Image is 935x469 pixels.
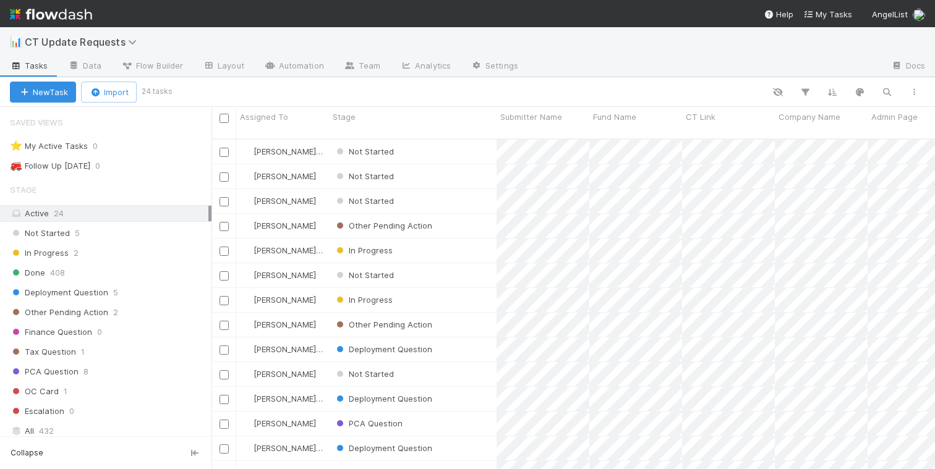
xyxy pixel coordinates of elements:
[242,171,252,181] img: avatar_d02a2cc9-4110-42ea-8259-e0e2573f4e82.png
[254,245,334,255] span: [PERSON_NAME] Wall
[803,9,852,19] span: My Tasks
[334,269,394,281] div: Not Started
[10,82,76,103] button: NewTask
[10,177,36,202] span: Stage
[10,138,88,154] div: My Active Tasks
[242,418,252,428] img: avatar_501ac9d6-9fa6-4fe9-975e-1fd988f7bdb1.png
[10,160,22,171] span: 🚒
[220,395,229,404] input: Toggle Row Selected
[93,138,110,154] span: 0
[75,226,80,241] span: 5
[113,285,118,300] span: 5
[334,442,432,454] div: Deployment Question
[10,305,108,320] span: Other Pending Action
[81,344,85,360] span: 1
[254,394,334,404] span: [PERSON_NAME] Wall
[241,392,323,405] div: [PERSON_NAME] Wall
[220,296,229,305] input: Toggle Row Selected
[220,370,229,379] input: Toggle Row Selected
[241,244,323,256] div: [PERSON_NAME] Wall
[10,384,59,399] span: OC Card
[241,417,316,429] div: [PERSON_NAME]
[686,111,715,123] span: CT Link
[254,443,334,453] span: [PERSON_NAME] Wall
[142,86,173,97] small: 24 tasks
[241,442,323,454] div: [PERSON_NAME] Wall
[241,195,316,207] div: [PERSON_NAME]
[69,404,74,419] span: 0
[333,111,356,123] span: Stage
[334,295,393,305] span: In Progress
[220,222,229,231] input: Toggle Row Selected
[39,423,54,439] span: 432
[334,195,394,207] div: Not Started
[334,294,393,306] div: In Progress
[242,196,252,206] img: avatar_55b415e2-df6a-4422-95b4-4512075a58f2.png
[334,244,393,256] div: In Progress
[97,324,102,340] span: 0
[872,9,908,19] span: AngelList
[81,82,137,103] button: Import
[220,345,229,355] input: Toggle Row Selected
[64,384,67,399] span: 1
[242,146,252,156] img: avatar_041b9f3e-9684-4023-b9b7-2f10de55285d.png
[242,295,252,305] img: avatar_12dd09bb-393f-4edb-90ff-b12147216d3f.png
[913,9,925,21] img: avatar_ddac2f35-6c49-494a-9355-db49d32eca49.png
[881,57,935,77] a: Docs
[254,295,316,305] span: [PERSON_NAME]
[10,364,79,379] span: PCA Question
[25,36,143,48] span: CT Update Requests
[54,208,64,218] span: 24
[334,417,403,429] div: PCA Question
[50,265,65,281] span: 408
[390,57,461,77] a: Analytics
[334,318,432,331] div: Other Pending Action
[500,111,562,123] span: Submitter Name
[241,343,323,355] div: [PERSON_NAME] Wall
[242,221,252,230] img: avatar_501ac9d6-9fa6-4fe9-975e-1fd988f7bdb1.png
[871,111,918,123] span: Admin Page
[242,344,252,354] img: avatar_041b9f3e-9684-4023-b9b7-2f10de55285d.png
[220,444,229,454] input: Toggle Row Selected
[254,344,334,354] span: [PERSON_NAME] Wall
[10,36,22,47] span: 📊
[220,321,229,330] input: Toggle Row Selected
[254,221,316,230] span: [PERSON_NAME]
[241,219,316,232] div: [PERSON_NAME]
[334,344,432,354] span: Deployment Question
[334,418,403,428] span: PCA Question
[334,343,432,355] div: Deployment Question
[10,226,70,241] span: Not Started
[83,364,88,379] span: 8
[10,158,90,174] div: Follow Up [DATE]
[461,57,528,77] a: Settings
[220,420,229,429] input: Toggle Row Selected
[220,271,229,281] input: Toggle Row Selected
[334,170,394,182] div: Not Started
[10,324,92,340] span: Finance Question
[242,443,252,453] img: avatar_041b9f3e-9684-4023-b9b7-2f10de55285d.png
[220,247,229,256] input: Toggle Row Selected
[10,423,208,439] div: All
[254,270,316,280] span: [PERSON_NAME]
[220,172,229,182] input: Toggle Row Selected
[242,369,252,379] img: avatar_d02a2cc9-4110-42ea-8259-e0e2573f4e82.png
[334,270,394,280] span: Not Started
[334,146,394,156] span: Not Started
[254,418,316,428] span: [PERSON_NAME]
[10,59,48,72] span: Tasks
[334,219,432,232] div: Other Pending Action
[193,57,254,77] a: Layout
[254,196,316,206] span: [PERSON_NAME]
[334,221,432,230] span: Other Pending Action
[113,305,118,320] span: 2
[254,146,334,156] span: [PERSON_NAME] Wall
[334,57,390,77] a: Team
[95,158,113,174] span: 0
[254,369,316,379] span: [PERSON_NAME]
[241,294,316,306] div: [PERSON_NAME]
[10,110,63,135] span: Saved Views
[803,8,852,20] a: My Tasks
[220,197,229,206] input: Toggle Row Selected
[241,318,316,331] div: [PERSON_NAME]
